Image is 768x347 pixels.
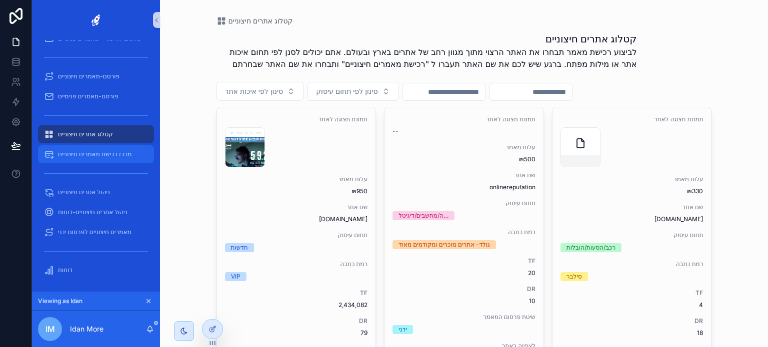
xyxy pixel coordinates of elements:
[58,266,72,274] span: דוחות
[560,231,703,239] span: תחום עיסוק
[560,115,703,123] span: תמונת תצוגה לאתר
[216,16,293,26] a: קטלוג אתרים חיצוניים
[38,183,154,201] a: ניהול אתרים חיצוניים
[216,32,637,46] h1: קטלוג אתרים חיצוניים
[225,175,368,183] span: עלות מאמר
[58,92,118,100] span: פורסם-מאמרים פנימיים
[307,82,398,101] button: Select Button
[58,130,113,138] span: קטלוג אתרים חיצוניים
[38,145,154,163] a: מרכז רכישת מאמרים חיצוניים
[392,313,535,321] span: שיטת פרסום המאמר
[225,115,368,123] span: תמונת תצוגה לאתר
[38,125,154,143] a: קטלוג אתרים חיצוניים
[560,301,703,309] span: 4
[216,82,304,101] button: Select Button
[225,301,368,309] span: 2,434,082
[70,324,103,334] p: Idan More
[38,67,154,85] a: פורסם-מאמרים חיצוניים
[58,188,110,196] span: ניהול אתרים חיצוניים
[398,211,448,220] div: …ה/מחשבים/דיגיטל
[560,329,703,337] span: 18
[58,150,131,158] span: מרכז רכישת מאמרים חיצוניים
[225,329,368,337] span: 79
[216,46,637,70] p: לביצוע רכישת מאמר תבחרו את האתר הרצוי מתוך מגוון רחב של אתרים בארץ ובעולם. אתם יכולים לסנן לפי תח...
[58,72,119,80] span: פורסם-מאמרים חיצוניים
[58,228,131,236] span: מאמרים חיצוניים לפרסום ידני
[231,243,248,252] div: חדשות
[228,16,293,26] span: קטלוג אתרים חיצוניים
[566,243,615,252] div: רכב/הסעות/הובלות
[225,260,368,268] span: רמת כתבה
[566,272,582,281] div: סילבר
[392,269,535,277] span: 20
[392,127,398,135] span: --
[392,143,535,151] span: עלות מאמר
[392,183,535,191] span: onlinereputation
[560,187,703,195] span: ₪330
[392,228,535,236] span: רמת כתבה
[225,317,368,325] span: DR
[38,261,154,279] a: דוחות
[38,87,154,105] a: פורסם-מאמרים פנימיים
[392,285,535,293] span: DR
[45,323,55,335] span: IM
[392,297,535,305] span: 10
[560,260,703,268] span: רמת כתבה
[225,203,368,211] span: שם אתר
[316,86,377,96] span: סינון לפי תחום עיסוק
[231,272,240,281] div: VIP
[392,115,535,123] span: תמונת תצוגה לאתר
[86,12,105,28] img: App logo
[58,208,127,216] span: ניהול אתרים חיצוניים-דוחות
[225,215,368,223] span: [DOMAIN_NAME]
[32,40,160,292] div: scrollable content
[560,175,703,183] span: עלות מאמר
[560,289,703,297] span: TF
[38,203,154,221] a: ניהול אתרים חיצוניים-דוחות
[392,199,535,207] span: תחום עיסוק
[560,215,703,223] span: [DOMAIN_NAME]
[560,317,703,325] span: DR
[225,86,283,96] span: סינון לפי איכות אתר
[225,231,368,239] span: תחום עיסוק
[38,223,154,241] a: מאמרים חיצוניים לפרסום ידני
[398,240,490,249] div: גולד- אתרים מוכרים ומקודמים מאוד
[392,171,535,179] span: שם אתר
[225,289,368,297] span: TF
[560,203,703,211] span: שם אתר
[38,297,82,305] span: Viewing as Idan
[398,325,407,334] div: ידני
[225,187,368,195] span: ₪950
[392,257,535,265] span: TF
[392,155,535,163] span: ₪500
